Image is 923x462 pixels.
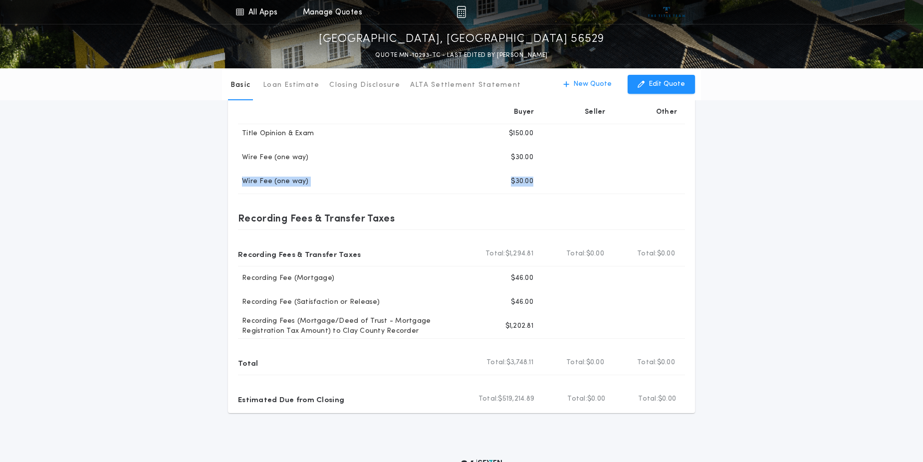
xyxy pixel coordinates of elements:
b: Total: [478,394,498,404]
p: Title Opinion & Exam [238,129,314,139]
p: Wire Fee (one way) [238,177,309,187]
p: Loan Estimate [263,80,319,90]
span: $3,748.11 [506,358,533,368]
p: $150.00 [509,129,533,139]
b: Total: [567,394,587,404]
p: [GEOGRAPHIC_DATA], [GEOGRAPHIC_DATA] 56529 [319,31,604,47]
p: Seller [585,107,606,117]
p: Wire Fee (one way) [238,153,309,163]
p: $30.00 [511,153,533,163]
span: $0.00 [657,249,675,259]
p: Basic [231,80,250,90]
b: Total: [566,249,586,259]
p: Other [656,107,677,117]
span: $0.00 [586,358,604,368]
p: Buyer [514,107,534,117]
b: Total: [485,249,505,259]
button: New Quote [553,75,622,94]
span: $0.00 [657,358,675,368]
img: vs-icon [648,7,686,17]
p: Recording Fees & Transfer Taxes [238,246,361,262]
p: $1,202.81 [505,321,533,331]
b: Total: [486,358,506,368]
span: $1,294.81 [505,249,533,259]
span: $0.00 [658,394,676,404]
p: $46.00 [511,297,533,307]
p: Edit Quote [649,79,685,89]
b: Total: [638,394,658,404]
p: ALTA Settlement Statement [410,80,521,90]
p: Recording Fees (Mortgage/Deed of Trust - Mortgage Registration Tax Amount) to Clay County Recorder [238,316,470,336]
p: Estimated Due from Closing [238,391,344,407]
p: Recording Fee (Satisfaction or Release) [238,297,380,307]
button: Edit Quote [628,75,695,94]
span: $519,214.89 [498,394,534,404]
img: img [457,6,466,18]
span: $0.00 [586,249,604,259]
span: $0.00 [587,394,605,404]
p: Recording Fee (Mortgage) [238,273,334,283]
p: $30.00 [511,177,533,187]
p: Recording Fees & Transfer Taxes [238,210,395,226]
p: Total [238,355,258,371]
p: $46.00 [511,273,533,283]
p: QUOTE MN-10293-TC - LAST EDITED BY [PERSON_NAME] [375,50,547,60]
b: Total: [637,358,657,368]
p: New Quote [573,79,612,89]
p: Closing Disclosure [329,80,400,90]
b: Total: [637,249,657,259]
b: Total: [566,358,586,368]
